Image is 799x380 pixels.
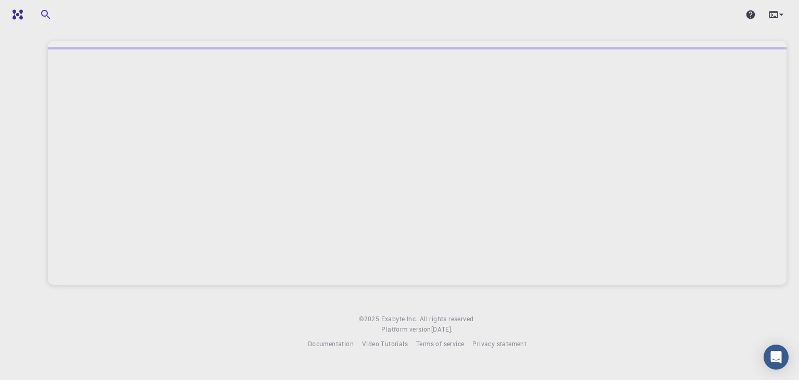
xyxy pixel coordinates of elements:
span: Terms of service [416,339,464,348]
span: All rights reserved. [420,314,475,324]
a: Privacy statement [472,339,526,349]
span: Exabyte Inc. [381,314,418,323]
a: [DATE]. [431,324,453,335]
span: © 2025 [359,314,381,324]
span: Platform version [381,324,431,335]
span: Documentation [308,339,354,348]
span: Privacy statement [472,339,526,348]
img: logo [8,9,23,20]
a: Video Tutorials [362,339,408,349]
a: Documentation [308,339,354,349]
span: [DATE] . [431,325,453,333]
span: Video Tutorials [362,339,408,348]
div: Open Intercom Messenger [764,345,789,370]
a: Exabyte Inc. [381,314,418,324]
a: Terms of service [416,339,464,349]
